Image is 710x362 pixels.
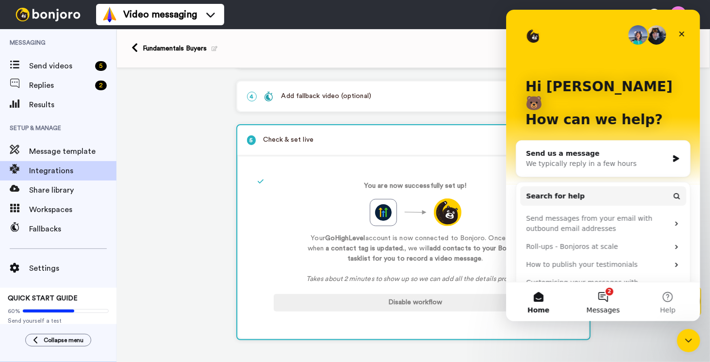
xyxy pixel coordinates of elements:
[12,8,84,21] img: bj-logo-header-white.svg
[247,92,257,101] span: 4
[8,295,78,302] span: QUICK START GUIDE
[8,317,109,325] span: Send yourself a test
[404,210,427,215] img: ArrowLong.svg
[325,235,365,242] strong: GoHighLevel
[1,2,27,28] img: 3183ab3e-59ed-45f6-af1c-10226f767056-1659068401.jpg
[29,60,91,72] span: Send videos
[247,135,256,145] span: 5
[29,99,116,111] span: Results
[29,204,116,215] span: Workspaces
[25,334,91,346] button: Collapse menu
[29,80,91,91] span: Replies
[29,184,116,196] span: Share library
[347,245,523,262] strong: add contacts to your Bonjoro tasklist for you to record a video message
[236,81,591,112] div: 4Add fallback video (optional)
[274,294,558,312] button: Disable workflow
[375,204,392,221] img: logo_gohighlevel.png
[364,181,467,191] p: You are now successfully set up!
[95,61,107,71] div: 5
[123,8,197,21] span: Video messaging
[247,135,580,145] p: Check & set live
[8,307,20,315] span: 60%
[143,44,217,53] div: Fundamentals Buyers
[29,165,116,177] span: Integrations
[29,263,116,274] span: Settings
[304,233,527,284] p: Your account is now connected to Bonjoro. Once live, when , we will .
[506,10,700,321] iframe: Intercom live chat
[677,329,700,352] iframe: Intercom live chat
[434,198,462,226] img: logo_round_yellow.svg
[264,91,371,101] div: Add fallback video (optional)
[102,7,117,22] img: vm-color.svg
[29,146,116,157] span: Message template
[44,336,83,344] span: Collapse menu
[326,245,404,252] strong: a contact tag is updated.
[95,81,107,90] div: 2
[29,223,116,235] span: Fallbacks
[306,276,525,282] i: Takes about 2 minutes to show up so we can add all the details properly.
